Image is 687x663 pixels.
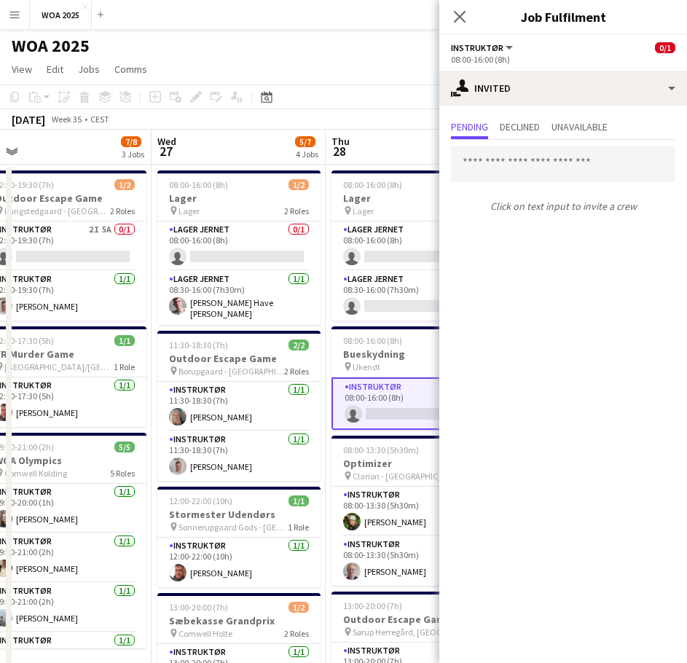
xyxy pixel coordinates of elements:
app-job-card: 11:30-18:30 (7h)2/2Outdoor Escape Game Borupgaard - [GEOGRAPHIC_DATA]2 RolesInstruktør1/111:30-18... [157,331,321,481]
h3: Lager [157,192,321,205]
span: View [12,63,32,76]
div: CEST [90,114,109,125]
div: Invited [439,71,687,106]
span: 1/2 [114,179,135,190]
div: [DATE] [12,112,45,127]
span: 2/2 [288,340,309,350]
span: Sørup Herregård, [GEOGRAPHIC_DATA] [353,627,462,637]
span: Rungstedgaard - [GEOGRAPHIC_DATA] [4,205,110,216]
span: 1 Role [288,522,309,533]
app-job-card: 08:00-16:00 (8h)0/1Bueskydning Ukendt1 RoleInstruktør0/108:00-16:00 (8h) [331,326,495,430]
span: Comms [114,63,147,76]
a: Edit [41,60,69,79]
h3: Job Fulfilment [439,7,687,26]
app-card-role: Instruktør1/108:00-13:30 (5h30m)[PERSON_NAME] [331,487,495,536]
span: Edit [47,63,63,76]
app-card-role: Instruktør1/111:30-18:30 (7h)[PERSON_NAME] [157,382,321,431]
h3: Sæbekasse Grandprix [157,614,321,627]
div: 3 Jobs [122,149,144,160]
span: Thu [331,135,350,148]
h3: Lager [331,192,495,205]
span: 1/2 [288,602,309,613]
span: Lager [353,205,374,216]
a: Jobs [72,60,106,79]
app-card-role: Instruktør1/111:30-18:30 (7h)[PERSON_NAME] [157,431,321,481]
a: Comms [109,60,153,79]
app-job-card: 12:00-22:00 (10h)1/1Stormester Udendørs Sonnerupgaard Gods - [GEOGRAPHIC_DATA]1 RoleInstruktør1/1... [157,487,321,587]
app-card-role: Instruktør1/108:00-13:30 (5h30m)[PERSON_NAME] [331,536,495,586]
app-card-role: Lager Jernet0/108:00-16:00 (8h) [157,221,321,271]
span: Comwell Holte [178,628,232,639]
span: Ukendt [353,361,380,372]
span: Unavailable [551,122,608,132]
h3: Optimizer [331,457,495,470]
span: [GEOGRAPHIC_DATA]/[GEOGRAPHIC_DATA] [4,361,114,372]
span: Jobs [78,63,100,76]
span: Clarion - [GEOGRAPHIC_DATA] [353,471,458,482]
span: 08:00-16:00 (8h) [343,335,402,346]
span: 28 [329,143,350,160]
app-job-card: 08:00-16:00 (8h)1/2Lager Lager2 RolesLager Jernet0/108:00-16:00 (8h) Lager Jernet1/108:30-16:00 (... [157,170,321,325]
span: Pending [451,122,488,132]
span: 2 Roles [284,205,309,216]
span: Borupgaard - [GEOGRAPHIC_DATA] [178,366,284,377]
span: 27 [155,143,176,160]
span: 1/1 [114,335,135,346]
span: 08:00-13:30 (5h30m) [343,444,419,455]
h3: Bueskydning [331,348,495,361]
app-card-role: Instruktør1/112:00-22:00 (10h)[PERSON_NAME] [157,538,321,587]
h3: Outdoor Escape Game [157,352,321,365]
h1: WOA 2025 [12,35,90,57]
span: Wed [157,135,176,148]
span: Lager [178,205,200,216]
span: 2 Roles [284,628,309,639]
span: 5/5 [114,442,135,452]
app-card-role: Instruktør0/108:00-16:00 (8h) [331,377,495,430]
h3: Stormester Udendørs [157,508,321,521]
p: Click on text input to invite a crew [439,194,687,219]
span: 08:00-16:00 (8h) [343,179,402,190]
app-card-role: Lager Jernet0/108:30-16:00 (7h30m) [331,271,495,321]
span: Declined [500,122,540,132]
span: 5/7 [295,136,315,147]
span: 7/8 [121,136,141,147]
span: 0/1 [655,42,675,53]
span: 1 Role [114,361,135,372]
span: 08:00-16:00 (8h) [169,179,228,190]
h3: Outdoor Escape Game [331,613,495,626]
span: 11:30-18:30 (7h) [169,340,228,350]
span: Week 35 [48,114,85,125]
div: 08:00-16:00 (8h) [451,54,675,65]
a: View [6,60,38,79]
div: 4 Jobs [296,149,318,160]
app-card-role: Lager Jernet0/108:00-16:00 (8h) [331,221,495,271]
span: Instruktør [451,42,503,53]
span: 12:00-22:00 (10h) [169,495,232,506]
span: Sonnerupgaard Gods - [GEOGRAPHIC_DATA] [178,522,288,533]
app-card-role: Lager Jernet1/108:30-16:00 (7h30m)[PERSON_NAME] Have [PERSON_NAME] [157,271,321,325]
app-job-card: 08:00-13:30 (5h30m)2/2Optimizer Clarion - [GEOGRAPHIC_DATA]2 RolesInstruktør1/108:00-13:30 (5h30m... [331,436,495,586]
span: 1/1 [288,495,309,506]
app-job-card: 08:00-16:00 (8h)0/2Lager Lager2 RolesLager Jernet0/108:00-16:00 (8h) Lager Jernet0/108:30-16:00 (... [331,170,495,321]
span: 13:00-20:00 (7h) [169,602,228,613]
span: Comwell Kolding [4,468,67,479]
button: Instruktør [451,42,515,53]
span: 2 Roles [110,205,135,216]
span: 13:00-20:00 (7h) [343,600,402,611]
span: 5 Roles [110,468,135,479]
button: WOA 2025 [30,1,92,29]
span: 1/2 [288,179,309,190]
span: 2 Roles [284,366,309,377]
